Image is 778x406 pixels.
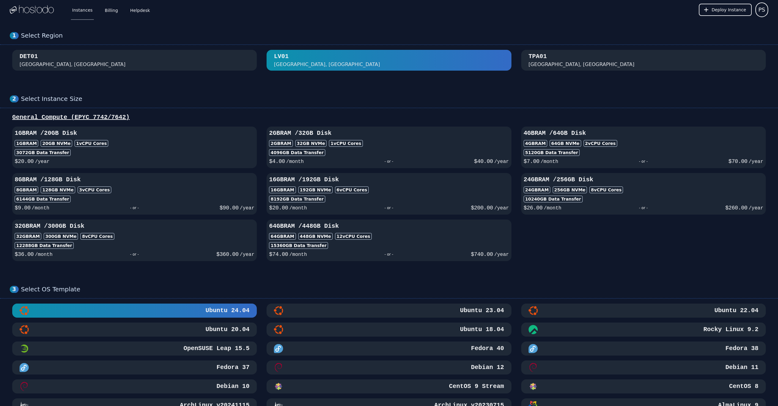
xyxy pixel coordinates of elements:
span: /month [35,252,53,257]
span: /year [494,252,509,257]
div: TPA01 [529,52,547,61]
div: 4GB RAM [524,140,547,147]
span: $ 90.00 [219,205,238,211]
div: 10240 GB Data Transfer [524,196,583,202]
img: Ubuntu 22.04 [529,306,538,315]
div: 448 GB NVMe [298,233,333,240]
button: Ubuntu 24.04Ubuntu 24.04 [12,304,257,318]
h3: 16GB RAM / 192 GB Disk [269,175,509,184]
span: /year [494,159,509,164]
span: /year [749,159,763,164]
h3: 2GB RAM / 32 GB Disk [269,129,509,138]
span: $ 36.00 [15,251,34,257]
button: OpenSUSE Leap 15.5 MinimalOpenSUSE Leap 15.5 [12,341,257,356]
div: 8 vCPU Cores [80,233,114,240]
span: PS [758,6,765,14]
div: 12 vCPU Cores [335,233,372,240]
span: $ 740.00 [471,251,493,257]
div: 8192 GB Data Transfer [269,196,325,202]
div: - or - [558,157,728,166]
div: 3072 GB Data Transfer [15,149,71,156]
div: 6144 GB Data Transfer [15,196,71,202]
img: Ubuntu 23.04 [274,306,283,315]
span: $ 4.00 [269,158,285,164]
img: CentOS 8 [529,382,538,391]
img: Ubuntu 24.04 [20,306,29,315]
button: 24GBRAM /256GB Disk24GBRAM256GB NVMe8vCPU Cores10240GB Data Transfer$26.00/month- or -$260.00/year [521,173,766,215]
h3: 32GB RAM / 300 GB Disk [15,222,254,231]
button: DET01 [GEOGRAPHIC_DATA], [GEOGRAPHIC_DATA] [12,50,257,71]
h3: 1GB RAM / 20 GB Disk [15,129,254,138]
span: /year [240,252,254,257]
h3: Fedora 40 [470,344,504,353]
div: - or - [49,204,219,212]
h3: 64GB RAM / 448 GB Disk [269,222,509,231]
div: 2GB RAM [269,140,293,147]
h3: Fedora 38 [724,344,758,353]
button: Ubuntu 22.04Ubuntu 22.04 [521,304,766,318]
h3: Ubuntu 24.04 [204,306,249,315]
h3: 8GB RAM / 128 GB Disk [15,175,254,184]
button: CentOS 9 StreamCentOS 9 Stream [267,379,511,393]
div: LV01 [274,52,289,61]
div: 3 [10,286,19,293]
button: Ubuntu 23.04Ubuntu 23.04 [267,304,511,318]
div: - or - [561,204,725,212]
span: /year [494,205,509,211]
div: 300 GB NVMe [44,233,78,240]
div: 24GB RAM [524,186,550,193]
h3: Ubuntu 18.04 [459,325,504,334]
span: /year [35,159,50,164]
div: 16GB RAM [269,186,296,193]
span: $ 20.00 [15,158,34,164]
h3: Ubuntu 20.04 [204,325,249,334]
button: Fedora 38Fedora 38 [521,341,766,356]
div: 3 vCPU Cores [78,186,111,193]
button: TPA01 [GEOGRAPHIC_DATA], [GEOGRAPHIC_DATA] [521,50,766,71]
div: 6 vCPU Cores [335,186,369,193]
span: /month [289,205,307,211]
button: User menu [755,2,768,17]
div: General Compute (EPYC 7742/7642) [10,113,768,122]
img: Ubuntu 20.04 [20,325,29,334]
h3: 4GB RAM / 64 GB Disk [524,129,763,138]
span: /month [544,205,562,211]
div: 5120 GB Data Transfer [524,149,580,156]
img: Rocky Linux 9.2 [529,325,538,334]
div: 12288 GB Data Transfer [15,242,74,249]
span: Deploy Instance [712,7,746,13]
span: $ 200.00 [471,205,493,211]
button: Debian 11Debian 11 [521,360,766,375]
img: Debian 12 [274,363,283,372]
span: $ 7.00 [524,158,540,164]
img: Ubuntu 18.04 [274,325,283,334]
h3: OpenSUSE Leap 15.5 [182,344,249,353]
button: 32GBRAM /300GB Disk32GBRAM300GB NVMe8vCPU Cores12288GB Data Transfer$36.00/month- or -$360.00/year [12,220,257,261]
div: 20 GB NVMe [41,140,72,147]
button: Fedora 40Fedora 40 [267,341,511,356]
div: Select Region [21,32,768,39]
div: 15360 GB Data Transfer [269,242,328,249]
div: 64 GB NVMe [550,140,581,147]
button: 4GBRAM /64GB Disk4GBRAM64GB NVMe2vCPU Cores5120GB Data Transfer$7.00/month- or -$70.00/year [521,127,766,168]
div: 4096 GB Data Transfer [269,149,325,156]
span: /month [289,252,307,257]
div: 2 vCPU Cores [584,140,617,147]
div: 256 GB NVMe [553,186,587,193]
div: - or - [307,250,471,259]
h3: Debian 11 [724,363,758,372]
h3: Rocky Linux 9.2 [702,325,758,334]
img: Debian 11 [529,363,538,372]
h3: Ubuntu 22.04 [713,306,758,315]
h3: CentOS 8 [728,382,758,391]
img: OpenSUSE Leap 15.5 Minimal [20,344,29,353]
div: [GEOGRAPHIC_DATA], [GEOGRAPHIC_DATA] [529,61,635,68]
button: 16GBRAM /192GB Disk16GBRAM192GB NVMe6vCPU Cores8192GB Data Transfer$20.00/month- or -$200.00/year [267,173,511,215]
div: Select Instance Size [21,95,768,103]
h3: Debian 10 [215,382,249,391]
div: - or - [304,157,474,166]
button: Fedora 37Fedora 37 [12,360,257,375]
img: Fedora 38 [529,344,538,353]
span: $ 74.00 [269,251,288,257]
div: 64GB RAM [269,233,296,240]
